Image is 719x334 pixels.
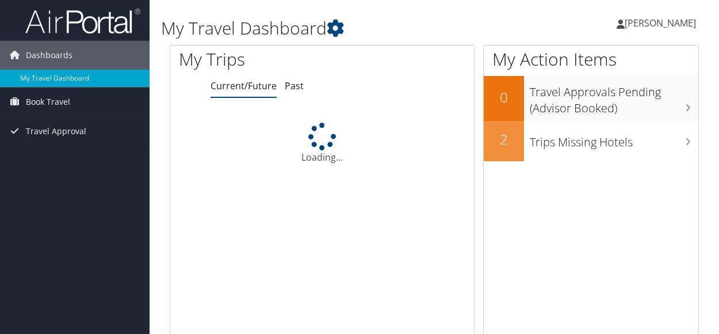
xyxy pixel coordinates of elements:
span: Dashboards [26,41,72,70]
a: Past [285,79,304,92]
span: [PERSON_NAME] [625,17,696,29]
h1: My Trips [179,47,339,71]
span: Book Travel [26,88,70,116]
a: Current/Future [211,79,277,92]
span: Travel Approval [26,117,86,146]
h3: Travel Approvals Pending (Advisor Booked) [530,78,698,116]
div: Loading... [170,123,474,164]
h1: My Action Items [484,47,698,71]
a: [PERSON_NAME] [617,6,707,40]
h1: My Travel Dashboard [161,16,525,40]
a: 0Travel Approvals Pending (Advisor Booked) [484,76,698,120]
img: airportal-logo.png [25,7,140,35]
a: 2Trips Missing Hotels [484,121,698,161]
h2: 2 [484,130,524,149]
h2: 0 [484,88,524,107]
h3: Trips Missing Hotels [530,128,698,150]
